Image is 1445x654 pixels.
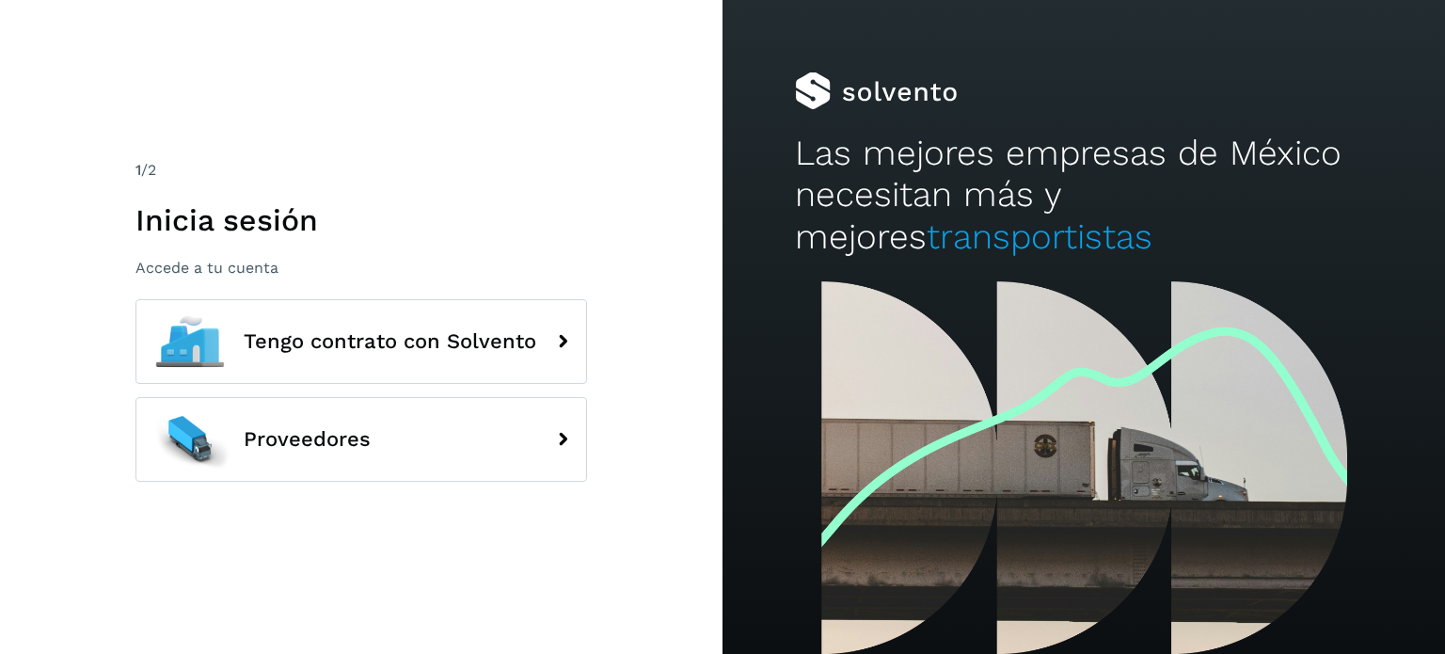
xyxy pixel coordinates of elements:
[135,161,141,179] span: 1
[135,259,587,277] p: Accede a tu cuenta
[135,159,587,182] div: /2
[244,330,536,353] span: Tengo contrato con Solvento
[135,397,587,482] button: Proveedores
[135,202,587,238] h1: Inicia sesión
[927,216,1152,257] span: transportistas
[135,299,587,384] button: Tengo contrato con Solvento
[244,428,371,451] span: Proveedores
[795,133,1373,258] h2: Las mejores empresas de México necesitan más y mejores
